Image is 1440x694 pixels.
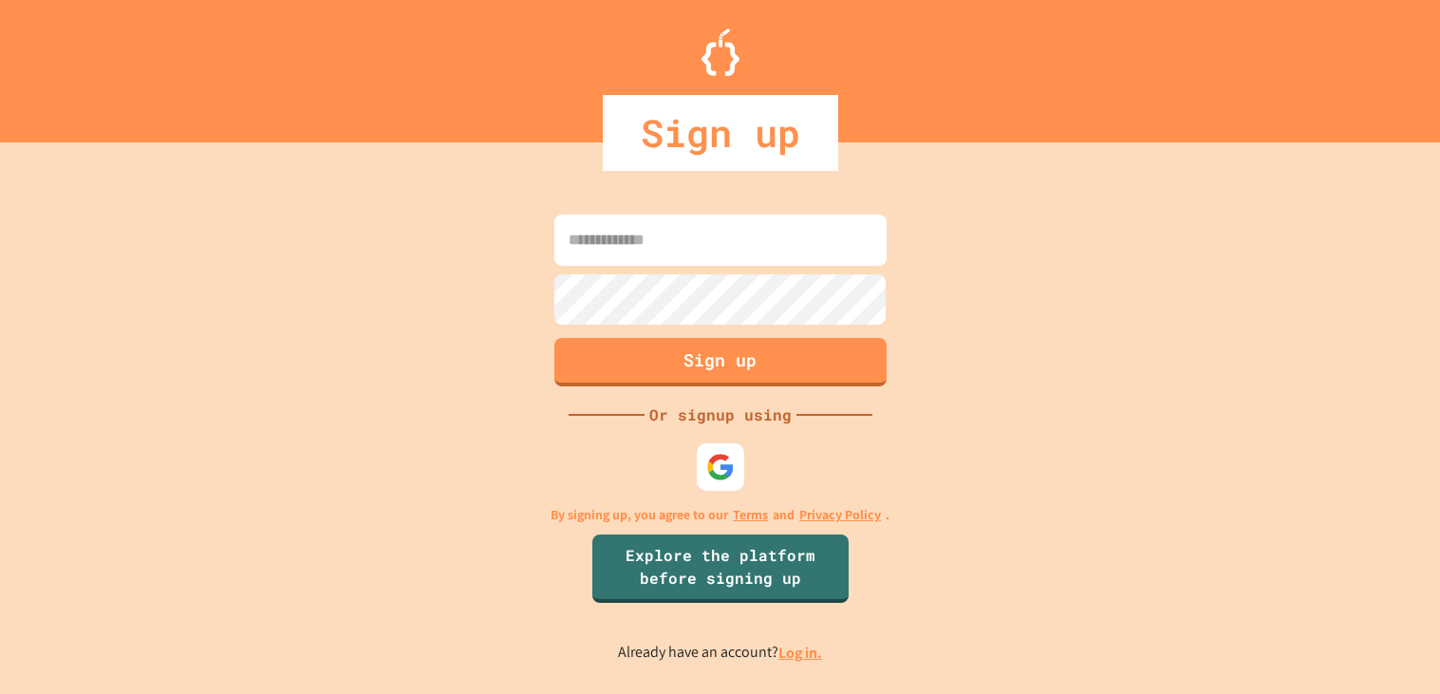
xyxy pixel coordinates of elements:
[733,505,768,525] a: Terms
[592,535,849,603] a: Explore the platform before signing up
[645,403,796,426] div: Or signup using
[618,641,822,665] p: Already have an account?
[778,643,822,663] a: Log in.
[706,453,735,481] img: google-icon.svg
[603,95,838,171] div: Sign up
[551,505,889,525] p: By signing up, you agree to our and .
[554,338,887,386] button: Sign up
[799,505,881,525] a: Privacy Policy
[701,28,739,76] img: Logo.svg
